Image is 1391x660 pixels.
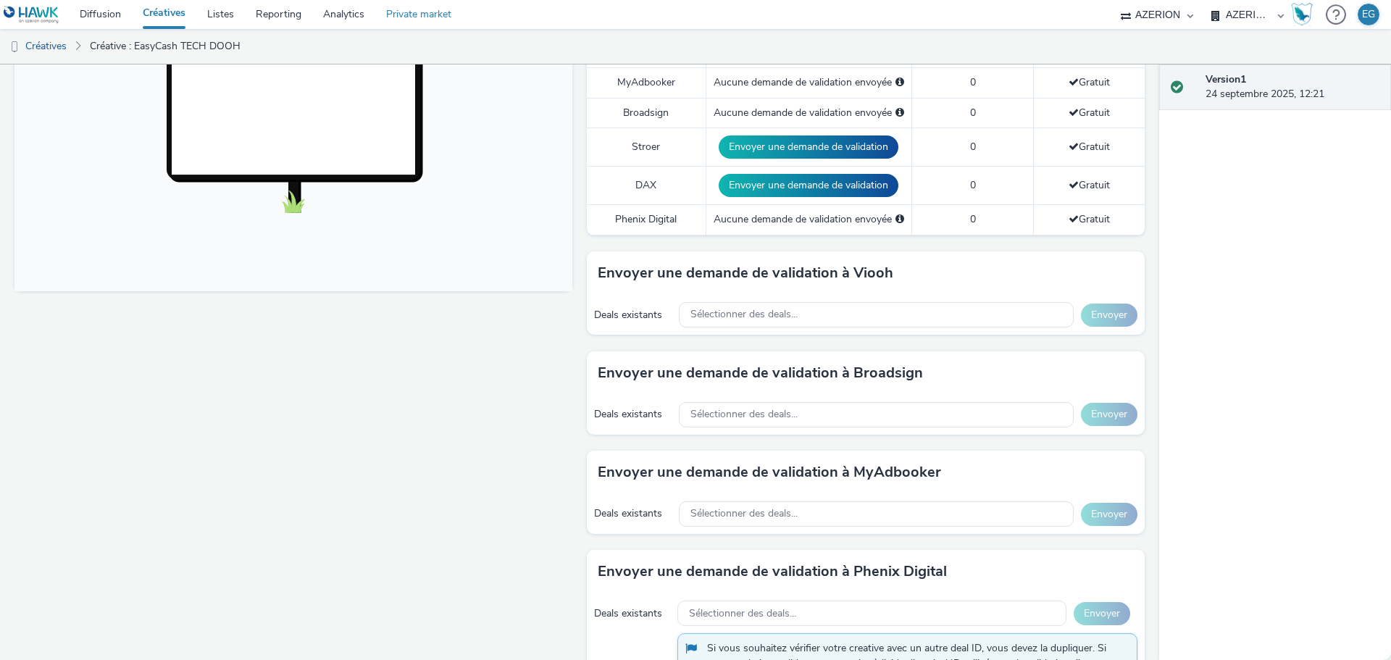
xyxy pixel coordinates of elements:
[970,212,976,226] span: 0
[1069,75,1110,89] span: Gratuit
[598,262,893,284] h3: Envoyer une demande de validation à Viooh
[714,75,904,90] div: Aucune demande de validation envoyée
[587,167,706,205] td: DAX
[970,140,976,154] span: 0
[1081,403,1137,426] button: Envoyer
[1206,72,1379,102] div: 24 septembre 2025, 12:21
[598,362,923,384] h3: Envoyer une demande de validation à Broadsign
[7,40,22,54] img: dooh
[970,75,976,89] span: 0
[4,6,59,24] img: undefined Logo
[714,212,904,227] div: Aucune demande de validation envoyée
[1074,602,1130,625] button: Envoyer
[587,205,706,235] td: Phenix Digital
[1081,503,1137,526] button: Envoyer
[719,174,898,197] button: Envoyer une demande de validation
[1291,3,1313,26] img: Hawk Academy
[1081,304,1137,327] button: Envoyer
[83,29,248,64] a: Créative : EasyCash TECH DOOH
[587,128,706,167] td: Stroer
[1206,72,1246,86] strong: Version 1
[690,309,798,321] span: Sélectionner des deals...
[970,106,976,120] span: 0
[1069,212,1110,226] span: Gratuit
[895,106,904,120] div: Sélectionnez un deal ci-dessous et cliquez sur Envoyer pour envoyer une demande de validation à B...
[594,308,672,322] div: Deals existants
[1069,140,1110,154] span: Gratuit
[690,508,798,520] span: Sélectionner des deals...
[970,178,976,192] span: 0
[1069,106,1110,120] span: Gratuit
[895,75,904,90] div: Sélectionnez un deal ci-dessous et cliquez sur Envoyer pour envoyer une demande de validation à M...
[690,409,798,421] span: Sélectionner des deals...
[895,212,904,227] div: Sélectionnez un deal ci-dessous et cliquez sur Envoyer pour envoyer une demande de validation à P...
[594,506,672,521] div: Deals existants
[594,606,670,621] div: Deals existants
[598,461,941,483] h3: Envoyer une demande de validation à MyAdbooker
[587,98,706,128] td: Broadsign
[587,68,706,98] td: MyAdbooker
[689,608,796,620] span: Sélectionner des deals...
[1362,4,1375,25] div: EG
[719,135,898,159] button: Envoyer une demande de validation
[594,407,672,422] div: Deals existants
[1069,178,1110,192] span: Gratuit
[714,106,904,120] div: Aucune demande de validation envoyée
[1291,3,1319,26] a: Hawk Academy
[598,561,947,582] h3: Envoyer une demande de validation à Phenix Digital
